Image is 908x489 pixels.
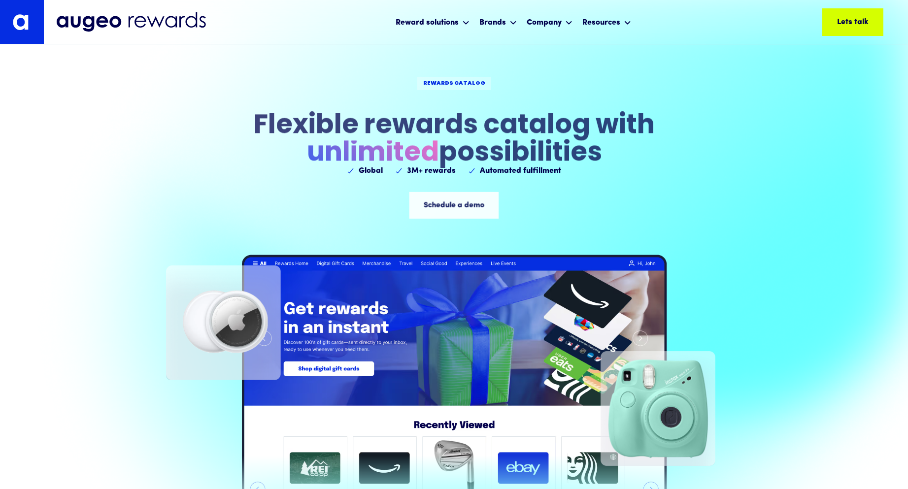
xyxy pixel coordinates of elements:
[822,8,883,36] a: Lets talk
[423,80,485,87] div: REWARDS CATALOG
[407,165,456,177] div: 3M+ rewards
[306,140,438,167] span: unlimited
[396,17,459,29] div: Reward solutions
[479,17,506,29] div: Brands
[393,9,472,35] div: Reward solutions
[580,9,634,35] div: Resources
[477,9,519,35] div: Brands
[359,165,383,177] div: Global
[409,192,499,219] a: Schedule a demo
[524,9,575,35] div: Company
[254,113,655,168] h3: Flexible rewa​rds catalog with ‍ possibilities
[56,12,206,33] img: Augeo Rewards business unit full logo in midnight blue.
[582,17,620,29] div: Resources
[480,165,561,177] div: Automated fulfillment
[527,17,562,29] div: Company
